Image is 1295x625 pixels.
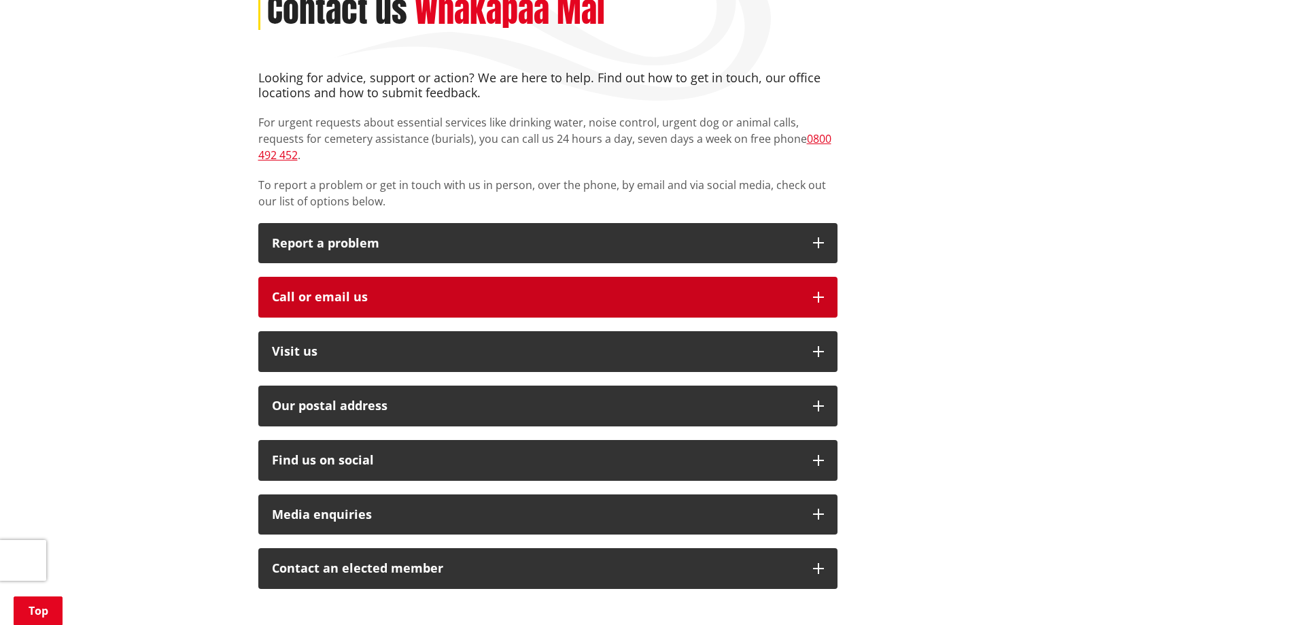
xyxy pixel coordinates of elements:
[258,331,838,372] button: Visit us
[272,290,799,304] div: Call or email us
[272,562,799,575] p: Contact an elected member
[272,237,799,250] p: Report a problem
[258,114,838,163] p: For urgent requests about essential services like drinking water, noise control, urgent dog or an...
[258,223,838,264] button: Report a problem
[258,494,838,535] button: Media enquiries
[258,386,838,426] button: Our postal address
[258,131,831,163] a: 0800 492 452
[258,548,838,589] button: Contact an elected member
[258,277,838,318] button: Call or email us
[272,345,799,358] p: Visit us
[272,399,799,413] h2: Our postal address
[258,177,838,209] p: To report a problem or get in touch with us in person, over the phone, by email and via social me...
[14,596,63,625] a: Top
[272,454,799,467] div: Find us on social
[258,71,838,100] h4: Looking for advice, support or action? We are here to help. Find out how to get in touch, our off...
[258,440,838,481] button: Find us on social
[272,508,799,522] div: Media enquiries
[1232,568,1281,617] iframe: Messenger Launcher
